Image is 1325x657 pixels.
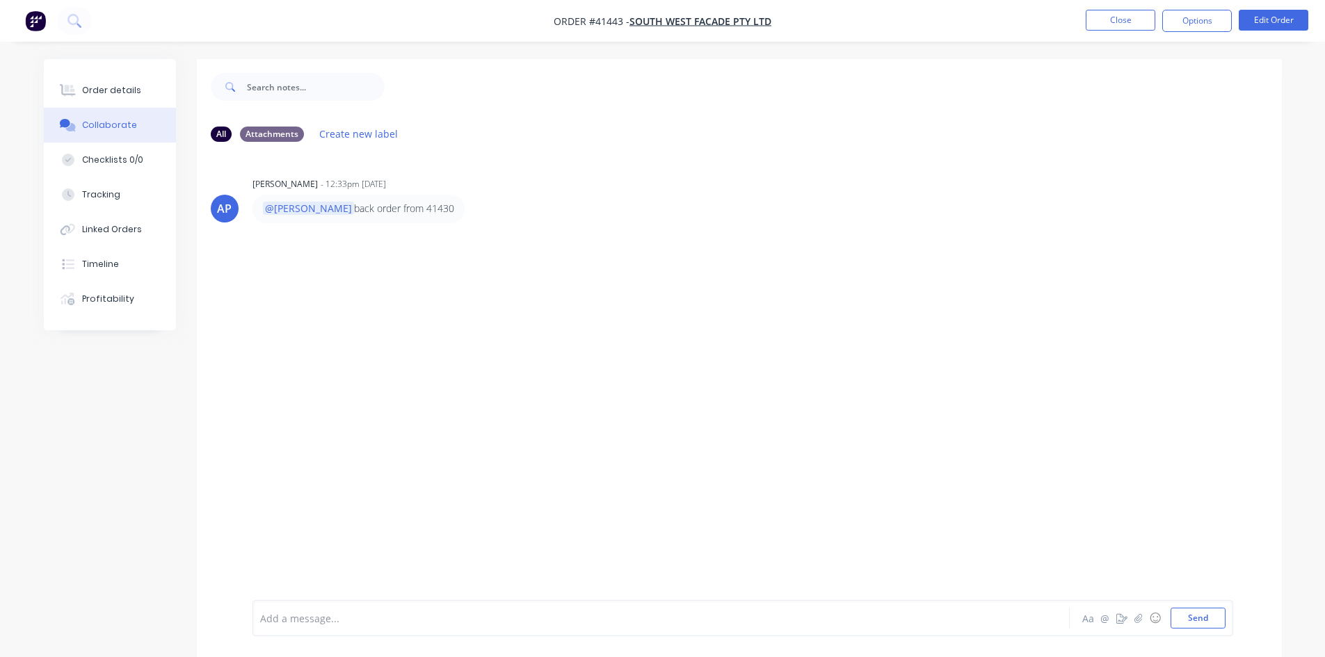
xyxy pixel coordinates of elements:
div: All [211,127,232,142]
button: Linked Orders [44,212,176,247]
button: Collaborate [44,108,176,143]
img: Factory [25,10,46,31]
div: Tracking [82,188,120,201]
div: Attachments [240,127,304,142]
button: Tracking [44,177,176,212]
div: Profitability [82,293,134,305]
input: Search notes... [247,73,385,101]
div: Linked Orders [82,223,142,236]
div: AP [217,200,232,217]
div: Checklists 0/0 [82,154,143,166]
div: Collaborate [82,119,137,131]
div: - 12:33pm [DATE] [321,178,386,190]
button: Edit Order [1239,10,1308,31]
button: Aa [1080,610,1097,626]
button: ☺ [1147,610,1164,626]
button: Order details [44,73,176,108]
p: back order from 41430 [263,202,454,216]
button: Create new label [312,124,405,143]
div: [PERSON_NAME] [252,178,318,190]
button: Checklists 0/0 [44,143,176,177]
button: Close [1086,10,1155,31]
button: Profitability [44,282,176,316]
div: Timeline [82,258,119,270]
button: Send [1171,608,1226,628]
span: Order #41443 - [554,15,629,28]
button: Options [1162,10,1232,32]
span: @[PERSON_NAME] [263,202,354,215]
div: Order details [82,84,141,97]
button: @ [1097,610,1114,626]
button: Timeline [44,247,176,282]
a: South West Facade Pty Ltd [629,15,771,28]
